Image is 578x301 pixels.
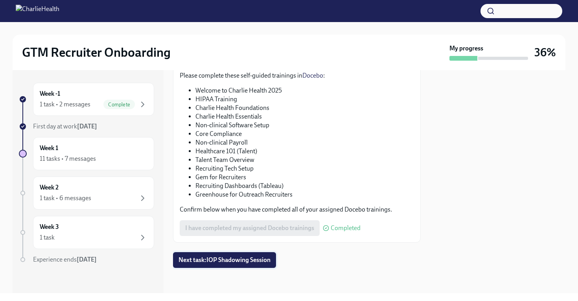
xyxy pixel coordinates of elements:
a: Week 111 tasks • 7 messages [19,137,154,170]
a: Week 21 task • 6 messages [19,177,154,210]
img: CharlieHealth [16,5,59,17]
span: Experience ends [33,256,97,263]
li: Healthcare 101 (Talent) [195,147,414,156]
strong: [DATE] [77,123,97,130]
h6: Week 1 [40,144,58,152]
strong: [DATE] [77,256,97,263]
a: First day at work[DATE] [19,122,154,131]
h6: Week -1 [40,89,60,98]
div: 1 task [40,233,55,242]
h2: GTM Recruiter Onboarding [22,45,171,60]
li: Welcome to Charlie Health 2025 [195,86,414,95]
span: Completed [331,225,361,231]
li: Recruiting Dashboards (Tableau) [195,182,414,190]
a: Week -11 task • 2 messagesComplete [19,83,154,116]
h3: 36% [534,45,556,59]
span: Next task : IOP Shadowing Session [179,256,271,264]
strong: My progress [449,44,483,53]
a: Week 31 task [19,216,154,249]
li: Non-clinical Software Setup [195,121,414,130]
li: Non-clinical Payroll [195,138,414,147]
a: Docebo [302,72,323,79]
li: HIPAA Training [195,95,414,104]
li: Charlie Health Essentials [195,112,414,121]
div: 1 task • 2 messages [40,100,90,109]
div: 11 tasks • 7 messages [40,154,96,163]
span: First day at work [33,123,97,130]
p: Confirm below when you have completed all of your assigned Docebo trainings. [180,205,414,214]
div: 1 task • 6 messages [40,194,91,203]
h6: Week 3 [40,223,59,231]
li: Gem for Recruiters [195,173,414,182]
li: Core Compliance [195,130,414,138]
li: Greenhouse for Outreach Recruiters [195,190,414,199]
li: Talent Team Overview [195,156,414,164]
p: Please complete these self-guided trainings in : [180,71,414,80]
span: Complete [103,102,135,108]
h6: Week 2 [40,183,59,192]
button: Next task:IOP Shadowing Session [173,252,276,268]
li: Charlie Health Foundations [195,104,414,112]
li: Recruiting Tech Setup [195,164,414,173]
